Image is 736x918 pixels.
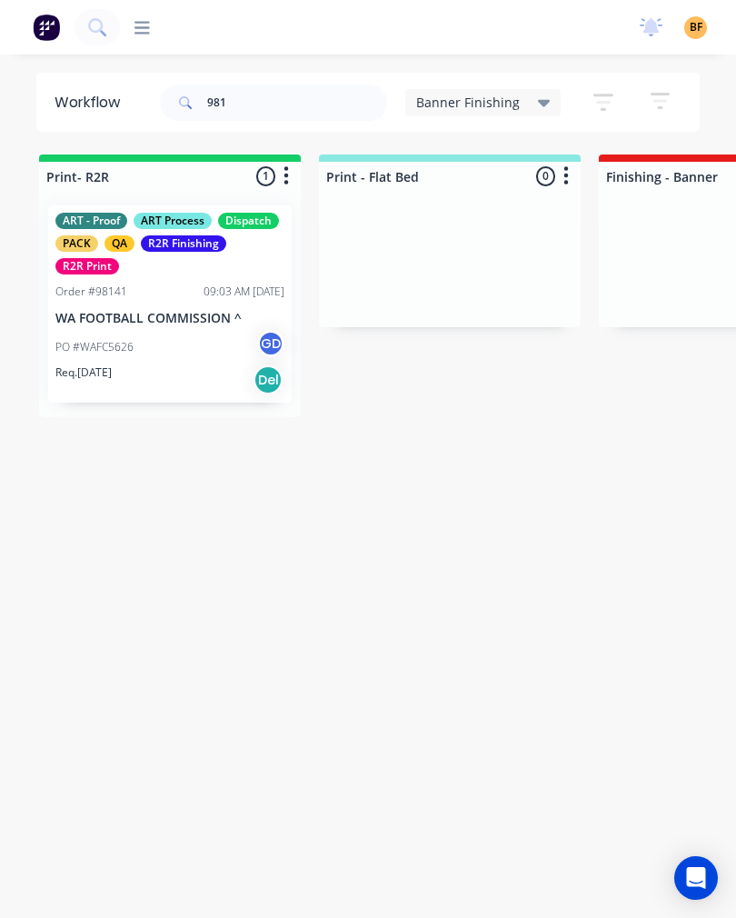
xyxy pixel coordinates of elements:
div: ART - ProofART ProcessDispatchPACKQAR2R FinishingR2R PrintOrder #9814109:03 AM [DATE]WA FOOTBALL ... [48,205,292,403]
span: BF [690,19,702,35]
div: Del [254,365,283,394]
div: R2R Print [55,258,119,274]
span: Banner Finishing [416,93,520,112]
div: ART Process [134,213,212,229]
div: Open Intercom Messenger [674,856,718,900]
p: Req. [DATE] [55,364,112,381]
div: PACK [55,235,98,252]
div: R2R Finishing [141,235,226,252]
div: GD [257,330,284,357]
div: QA [104,235,134,252]
input: Search for orders... [207,85,387,121]
p: WA FOOTBALL COMMISSION ^ [55,311,284,326]
div: Dispatch [218,213,279,229]
div: ART - Proof [55,213,127,229]
img: Factory [33,14,60,41]
div: Order #98141 [55,284,127,300]
p: PO #WAFC5626 [55,339,134,355]
div: Workflow [55,92,129,114]
div: 09:03 AM [DATE] [204,284,284,300]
